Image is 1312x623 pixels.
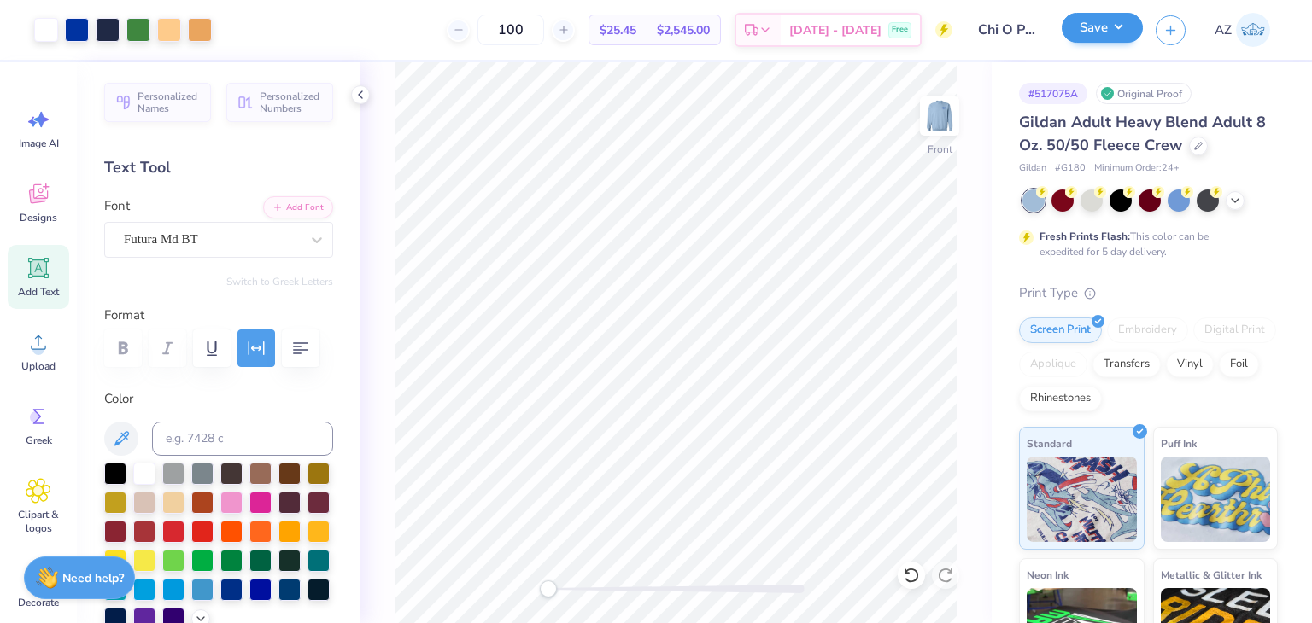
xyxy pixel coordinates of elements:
div: # 517075A [1019,83,1087,104]
span: Personalized Names [138,90,201,114]
button: Switch to Greek Letters [226,275,333,288]
div: Rhinestones [1019,386,1102,411]
div: Text Tool [104,156,333,179]
span: $2,545.00 [657,21,710,39]
span: Minimum Order: 24 + [1094,161,1180,176]
div: Foil [1219,352,1259,377]
span: # G180 [1055,161,1086,176]
img: Puff Ink [1161,457,1271,542]
span: Upload [21,359,56,373]
span: Gildan [1019,161,1046,176]
div: Vinyl [1166,352,1214,377]
div: Embroidery [1107,317,1188,343]
span: Puff Ink [1161,434,1197,452]
span: Decorate [18,596,59,609]
span: [DATE] - [DATE] [789,21,881,39]
span: Free [892,24,908,36]
span: Metallic & Glitter Ink [1161,566,1262,584]
span: Personalized Numbers [260,90,323,114]
div: Front [928,142,952,157]
button: Personalized Numbers [226,83,333,122]
label: Format [104,306,333,325]
label: Font [104,196,130,216]
a: AZ [1207,13,1278,47]
span: Standard [1027,434,1072,452]
div: Screen Print [1019,317,1102,343]
span: Gildan Adult Heavy Blend Adult 8 Oz. 50/50 Fleece Crew [1019,112,1266,155]
div: This color can be expedited for 5 day delivery. [1040,229,1250,259]
span: Add Text [18,285,59,299]
img: Addie Zoellner [1236,13,1270,47]
div: Digital Print [1193,317,1276,343]
img: Standard [1027,457,1137,542]
span: $25.45 [600,21,636,39]
button: Save [1062,13,1143,43]
div: Applique [1019,352,1087,377]
span: AZ [1215,20,1232,40]
img: Front [922,99,957,133]
input: – – [477,15,544,45]
div: Accessibility label [540,580,557,597]
span: Image AI [19,137,59,150]
span: Clipart & logos [10,508,67,535]
input: Untitled Design [965,13,1049,47]
span: Greek [26,434,52,447]
div: Print Type [1019,283,1278,303]
input: e.g. 7428 c [152,422,333,456]
div: Transfers [1092,352,1161,377]
strong: Need help? [62,570,124,586]
strong: Fresh Prints Flash: [1040,230,1130,243]
button: Add Font [263,196,333,218]
span: Designs [20,211,57,224]
span: Neon Ink [1027,566,1069,584]
button: Personalized Names [104,83,211,122]
label: Color [104,389,333,409]
div: Original Proof [1096,83,1192,104]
